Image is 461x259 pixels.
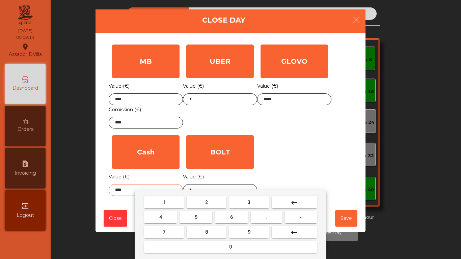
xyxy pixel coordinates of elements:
label: Value (€) [257,82,278,91]
span: 9 [248,229,250,235]
label: Value (€) [183,172,204,181]
mat-icon: keyboard_backspace [290,199,298,207]
span: 6 [230,214,233,220]
span: 7 [163,229,165,235]
span: 0 [229,244,232,250]
h4: Close Day [202,15,245,25]
div: BOLT [186,135,254,169]
label: Comission (€) [109,105,141,114]
div: UBER [186,45,254,78]
span: 2 [205,200,208,205]
span: . [266,214,267,220]
mat-icon: keyboard_return [290,228,298,236]
label: Value (€) [109,172,130,181]
span: 4 [159,214,162,220]
div: GLOVO [261,45,328,78]
div: Cash [112,135,180,169]
div: MB [112,45,180,78]
label: Value (€) [183,82,204,91]
span: 5 [195,214,197,220]
span: 1 [163,200,165,205]
label: Value (€) [109,82,130,91]
span: - [300,214,302,220]
span: 3 [248,200,250,205]
span: 8 [205,229,208,235]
